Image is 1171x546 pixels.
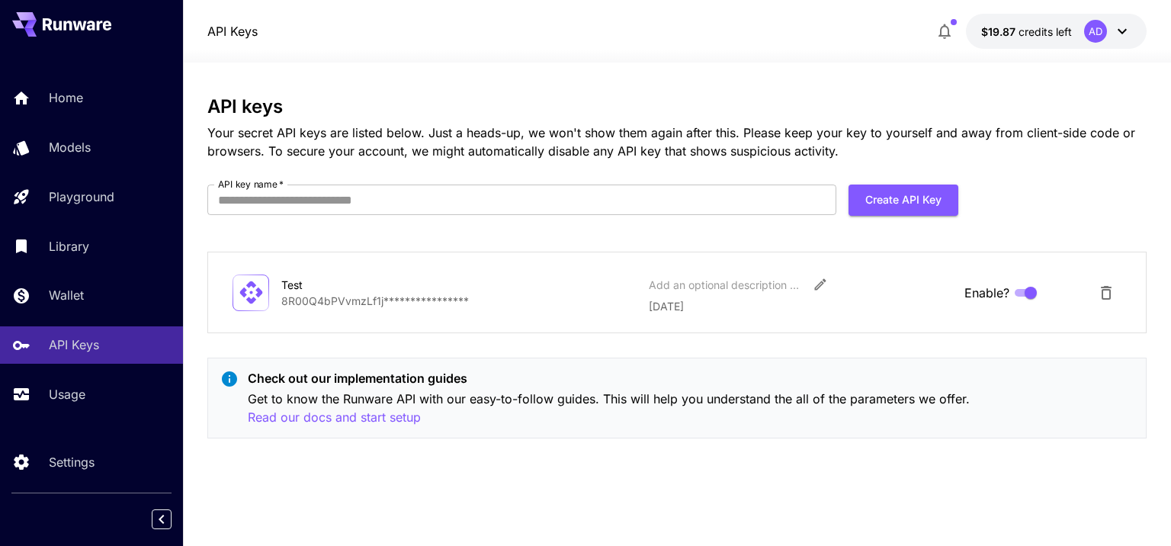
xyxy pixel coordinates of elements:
[649,298,951,314] p: [DATE]
[849,185,958,216] button: Create API Key
[248,390,1133,427] p: Get to know the Runware API with our easy-to-follow guides. This will help you understand the all...
[207,22,258,40] a: API Keys
[807,271,834,298] button: Edit
[966,14,1147,49] button: $19.8701AD
[49,88,83,107] p: Home
[49,286,84,304] p: Wallet
[649,277,801,293] div: Add an optional description or comment
[49,336,99,354] p: API Keys
[49,188,114,206] p: Playground
[248,369,1133,387] p: Check out our implementation guides
[1091,278,1121,308] button: Delete API Key
[152,509,172,529] button: Collapse sidebar
[981,24,1072,40] div: $19.8701
[49,237,89,255] p: Library
[248,408,421,427] button: Read our docs and start setup
[1084,20,1107,43] div: AD
[207,124,1146,160] p: Your secret API keys are listed below. Just a heads-up, we won't show them again after this. Plea...
[49,385,85,403] p: Usage
[207,22,258,40] nav: breadcrumb
[163,506,183,533] div: Collapse sidebar
[49,138,91,156] p: Models
[1019,25,1072,38] span: credits left
[207,96,1146,117] h3: API keys
[981,25,1019,38] span: $19.87
[49,453,95,471] p: Settings
[964,284,1009,302] span: Enable?
[218,178,284,191] label: API key name
[281,277,434,293] div: Test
